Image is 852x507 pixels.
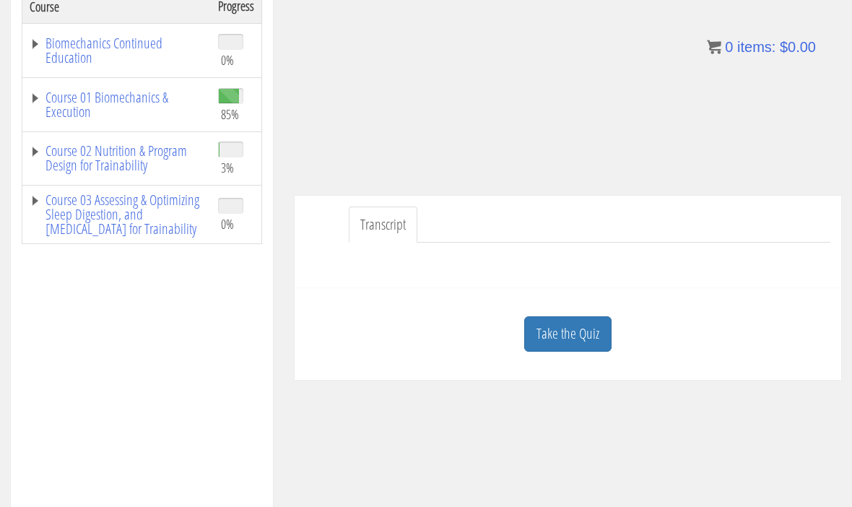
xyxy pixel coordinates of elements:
span: 0% [221,52,234,68]
a: Course 01 Biomechanics & Execution [30,90,204,119]
span: 3% [221,160,234,175]
a: Take the Quiz [524,316,612,352]
span: 0 [725,39,733,55]
bdi: 0.00 [780,39,816,55]
img: icon11.png [707,40,721,54]
span: 85% [221,106,239,122]
a: 0 items: $0.00 [707,39,816,55]
a: Transcript [349,207,417,243]
a: Course 03 Assessing & Optimizing Sleep Digestion, and [MEDICAL_DATA] for Trainability [30,193,204,236]
a: Course 02 Nutrition & Program Design for Trainability [30,144,204,173]
span: $ [780,39,788,55]
span: 0% [221,216,234,232]
a: Biomechanics Continued Education [30,36,204,65]
span: items: [737,39,775,55]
